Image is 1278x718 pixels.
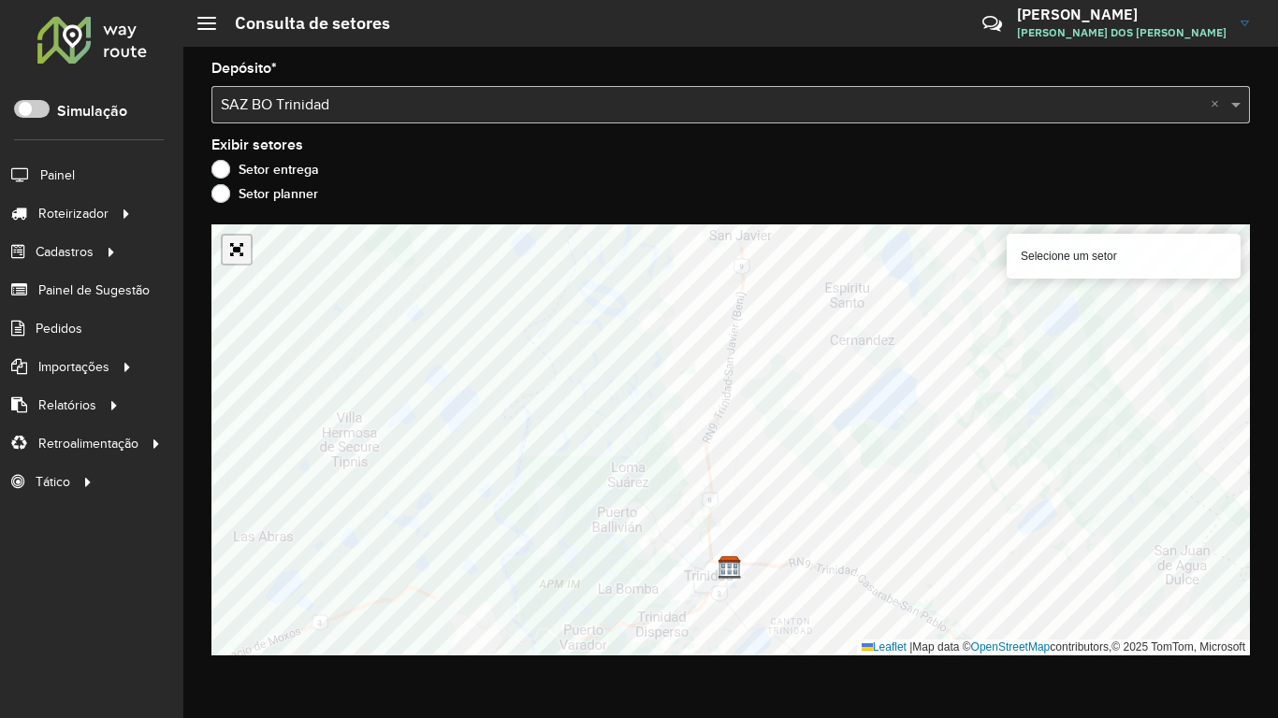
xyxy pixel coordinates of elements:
div: Selecione um setor [1007,234,1241,279]
a: Abrir mapa em tela cheia [223,236,251,264]
a: Contato Rápido [972,4,1012,44]
span: Retroalimentação [38,434,138,453]
span: Painel de Sugestão [38,280,150,300]
span: Pedidos [36,319,82,338]
h2: Consulta de setores [216,13,390,34]
span: [PERSON_NAME] DOS [PERSON_NAME] [1017,24,1227,41]
span: Painel [40,165,75,185]
span: Clear all [1211,93,1227,116]
span: Cadastros [36,242,94,262]
span: Roteirizador [38,204,109,223]
label: Setor entrega [211,160,319,179]
a: OpenStreetMap [971,640,1051,653]
h3: [PERSON_NAME] [1017,6,1227,23]
div: Map data © contributors,© 2025 TomTom, Microsoft [857,639,1250,655]
a: Leaflet [862,640,907,653]
label: Depósito [211,57,277,79]
span: | [909,640,912,653]
span: Importações [38,357,109,377]
span: Tático [36,472,70,492]
label: Simulação [57,100,127,122]
span: Relatórios [38,395,96,415]
label: Setor planner [211,184,318,203]
label: Exibir setores [211,134,303,156]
